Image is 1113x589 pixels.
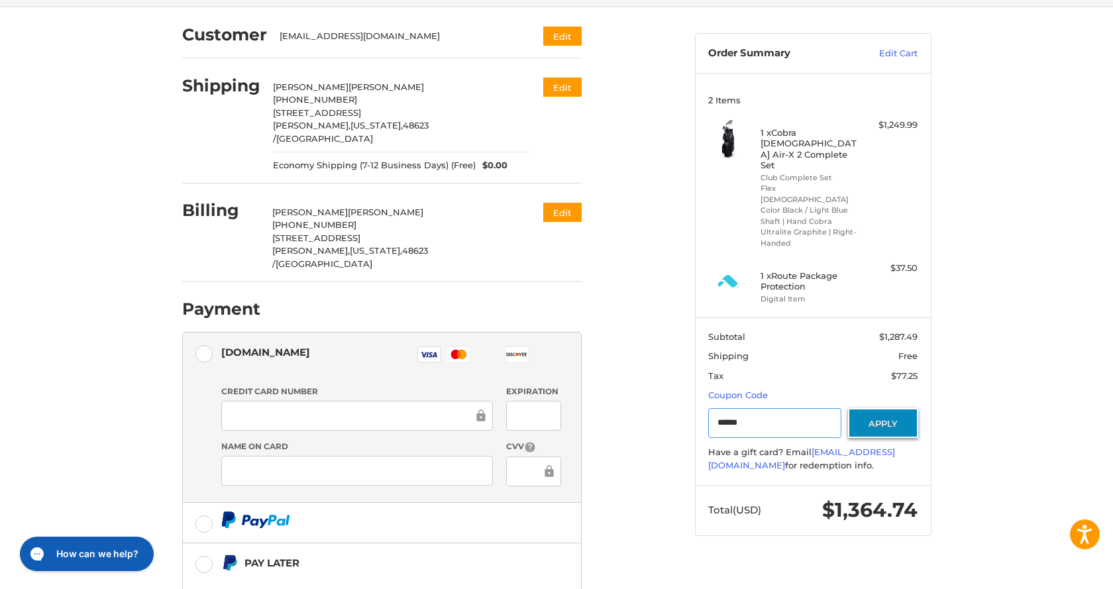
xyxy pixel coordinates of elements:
[350,245,402,256] span: [US_STATE],
[865,119,918,132] div: $1,249.99
[273,81,348,92] span: [PERSON_NAME]
[182,200,260,221] h2: Billing
[543,203,582,222] button: Edit
[761,127,862,170] h4: 1 x Cobra [DEMOGRAPHIC_DATA] Air-X 2 Complete Set
[708,350,749,361] span: Shipping
[506,441,561,453] label: CVV
[273,94,357,105] span: [PHONE_NUMBER]
[272,207,348,217] span: [PERSON_NAME]
[273,159,476,172] span: Economy Shipping (7-12 Business Days) (Free)
[350,120,403,131] span: [US_STATE],
[865,262,918,275] div: $37.50
[273,107,361,118] span: [STREET_ADDRESS]
[708,47,851,60] h3: Order Summary
[761,205,862,216] li: Color Black / Light Blue
[221,386,493,398] label: Credit Card Number
[761,294,862,305] li: Digital Item
[272,233,360,243] span: [STREET_ADDRESS]
[708,447,895,470] a: [EMAIL_ADDRESS][DOMAIN_NAME]
[506,386,561,398] label: Expiration
[273,120,350,131] span: [PERSON_NAME],
[244,552,498,574] div: Pay Later
[221,555,238,571] img: Pay Later icon
[708,446,918,472] div: Have a gift card? Email for redemption info.
[13,532,158,576] iframe: Gorgias live chat messenger
[848,408,918,438] button: Apply
[761,172,862,184] li: Club Complete Set
[891,370,918,381] span: $77.25
[708,331,745,342] span: Subtotal
[348,207,423,217] span: [PERSON_NAME]
[543,78,582,97] button: Edit
[221,511,290,528] img: PayPal icon
[761,183,862,205] li: Flex [DEMOGRAPHIC_DATA]
[708,504,761,516] span: Total (USD)
[276,258,372,269] span: [GEOGRAPHIC_DATA]
[708,370,723,381] span: Tax
[272,245,428,269] span: 48623 /
[280,30,517,43] div: [EMAIL_ADDRESS][DOMAIN_NAME]
[708,95,918,105] h3: 2 Items
[182,25,267,45] h2: Customer
[221,341,310,363] div: [DOMAIN_NAME]
[272,219,356,230] span: [PHONE_NUMBER]
[221,441,493,453] label: Name on Card
[182,76,260,96] h2: Shipping
[708,408,841,438] input: Gift Certificate or Coupon Code
[348,81,424,92] span: [PERSON_NAME]
[272,245,350,256] span: [PERSON_NAME],
[221,577,498,588] iframe: PayPal Message 1
[851,47,918,60] a: Edit Cart
[822,498,918,522] span: $1,364.74
[276,133,373,144] span: [GEOGRAPHIC_DATA]
[761,216,862,249] li: Shaft | Hand Cobra Ultralite Graphite | Right-Handed
[182,299,260,319] h2: Payment
[879,331,918,342] span: $1,287.49
[543,27,582,46] button: Edit
[708,390,768,400] a: Coupon Code
[898,350,918,361] span: Free
[761,270,862,292] h4: 1 x Route Package Protection
[476,159,507,172] span: $0.00
[273,120,429,144] span: 48623 /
